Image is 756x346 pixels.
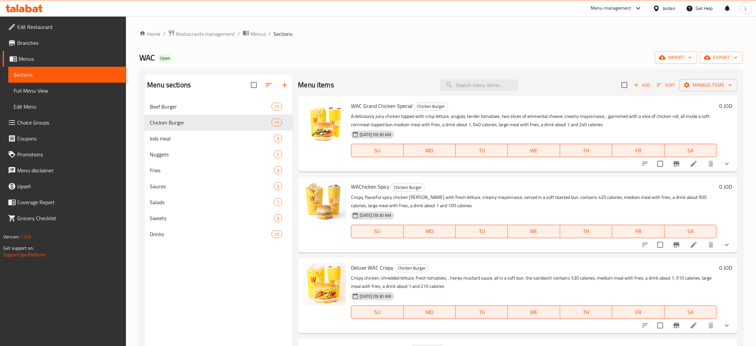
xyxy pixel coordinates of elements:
[508,225,560,238] button: WE
[303,182,346,224] img: WAChicken Spicy
[145,194,293,210] div: Salads1
[3,115,126,130] a: Choice Groups
[274,214,282,222] div: items
[3,146,126,162] a: Promotions
[271,119,282,127] div: items
[351,193,717,210] p: Crispy, flavorful spicy chicken [PERSON_NAME] with fresh lettuce, creamy mayonnaise, served in a ...
[3,51,126,67] a: Menus
[631,80,653,90] button: Add
[690,241,698,249] a: Edit menu item
[17,134,121,142] span: Coupons
[351,263,393,273] span: Deluxe WAC Crispy
[17,214,121,222] span: Grocery Checklist
[357,131,394,138] span: [DATE] 09:30 AM
[17,198,121,206] span: Coverage Report
[458,307,505,317] span: TU
[440,79,518,91] input: search
[272,120,282,126] span: 11
[723,321,731,329] svg: Show Choices
[298,80,334,90] h2: Menu items
[176,30,235,38] span: Restaurants management
[17,166,121,174] span: Menu disclaimer
[238,30,240,38] li: /
[274,199,282,206] span: 1
[3,244,34,252] span: Get support on:
[719,237,735,253] button: show more
[251,30,266,38] span: Menus
[745,5,747,12] span: L
[404,225,456,238] button: MO
[150,134,274,142] span: kids meal
[615,226,662,236] span: FR
[456,144,508,157] button: TU
[406,226,453,236] span: MO
[150,103,271,111] span: Beef Burger
[150,214,274,222] span: Sweets
[145,162,293,178] div: Fries3
[723,241,731,249] svg: Show Choices
[615,146,662,155] span: FR
[271,230,282,238] div: items
[391,183,425,191] div: Chicken Burger
[458,146,505,155] span: TU
[637,317,653,333] button: sort-choices
[277,77,293,93] button: Add section
[150,182,274,190] span: Sauces
[17,119,121,127] span: Choice Groups
[655,51,697,64] button: import
[3,19,126,35] a: Edit Restaurant
[591,4,631,12] div: Menu-management
[690,160,698,168] a: Edit menu item
[653,157,667,171] span: Select to update
[653,318,667,332] span: Select to update
[456,225,508,238] button: TU
[168,30,235,38] a: Restaurants management
[274,135,282,142] span: 3
[150,119,271,127] span: Chicken Burger
[354,226,401,236] span: SU
[395,264,429,272] span: Chicken Burger
[653,238,667,252] span: Select to update
[667,226,714,236] span: SA
[3,250,45,259] a: Support.OpsPlatform
[612,305,664,319] button: FR
[303,101,346,144] img: WAC Grand Chicken Special
[145,178,293,194] div: Sauces3
[351,305,403,319] button: SU
[655,80,677,90] button: Sort
[163,30,165,38] li: /
[273,30,292,38] span: Sections
[150,230,271,238] div: Drinks
[508,305,560,319] button: WE
[157,54,173,62] div: Open
[3,210,126,226] a: Grocery Checklist
[14,103,121,111] span: Edit Menu
[612,225,664,238] button: FR
[669,317,684,333] button: Branch-specific-item
[3,130,126,146] a: Coupons
[719,263,732,272] h6: 0 JOD
[406,307,453,317] span: MO
[669,237,684,253] button: Branch-specific-item
[637,237,653,253] button: sort-choices
[700,51,743,64] button: export
[272,104,282,110] span: 11
[145,226,293,242] div: Drinks12
[3,178,126,194] a: Upsell
[150,198,274,206] div: Salads
[8,83,126,99] a: Full Menu View
[17,39,121,47] span: Branches
[351,274,717,291] p: Crispy chicken, shredded lettuce, fresh tomatoes, , honey mustard sauce, all in a soft bun. the s...
[660,53,692,62] span: import
[663,5,675,12] div: Jordan
[703,317,719,333] button: delete
[723,160,731,168] svg: Show Choices
[612,144,664,157] button: FR
[19,55,121,63] span: Menus
[274,182,282,190] div: items
[690,321,698,329] a: Edit menu item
